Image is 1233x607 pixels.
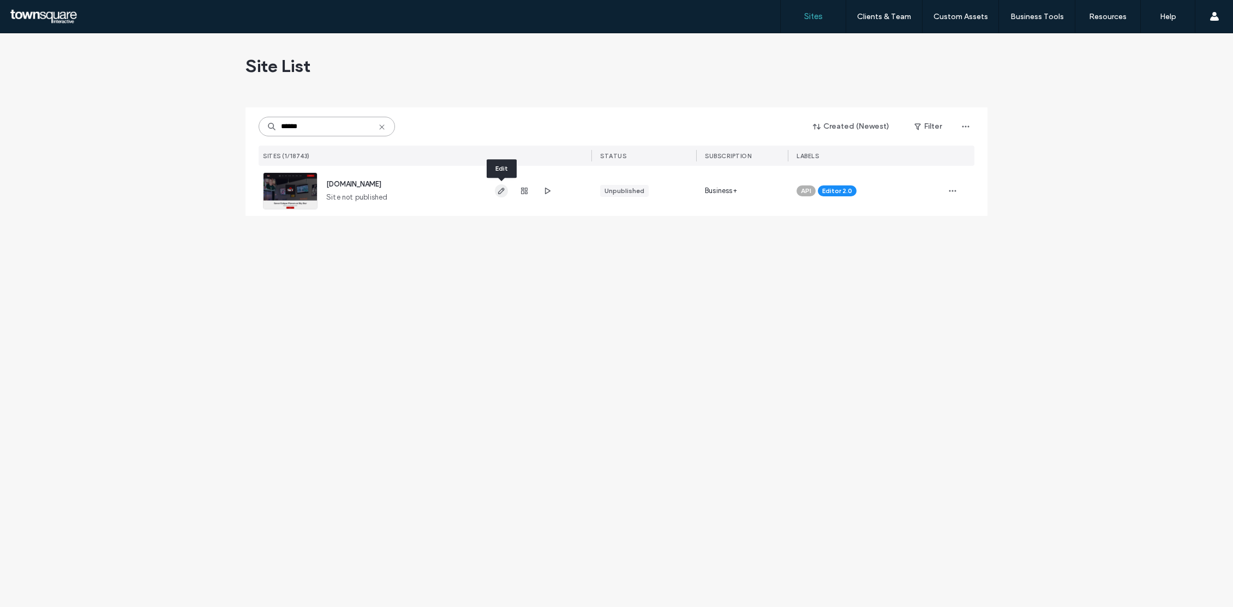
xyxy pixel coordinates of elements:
a: [DOMAIN_NAME] [326,180,381,188]
span: API [801,186,811,196]
button: Filter [903,118,953,135]
span: LABELS [797,152,819,160]
div: Unpublished [604,186,644,196]
div: Edit [487,159,517,178]
span: STATUS [600,152,626,160]
button: Created (Newest) [804,118,899,135]
label: Custom Assets [933,12,988,21]
label: Help [1160,12,1176,21]
span: Help [25,8,47,17]
label: Resources [1089,12,1127,21]
span: Business+ [705,185,737,196]
label: Business Tools [1010,12,1064,21]
span: SUBSCRIPTION [705,152,751,160]
span: Editor 2.0 [822,186,852,196]
span: Site not published [326,192,388,203]
span: Site List [246,55,310,77]
label: Sites [804,11,823,21]
span: SITES (1/18743) [263,152,310,160]
label: Clients & Team [857,12,911,21]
